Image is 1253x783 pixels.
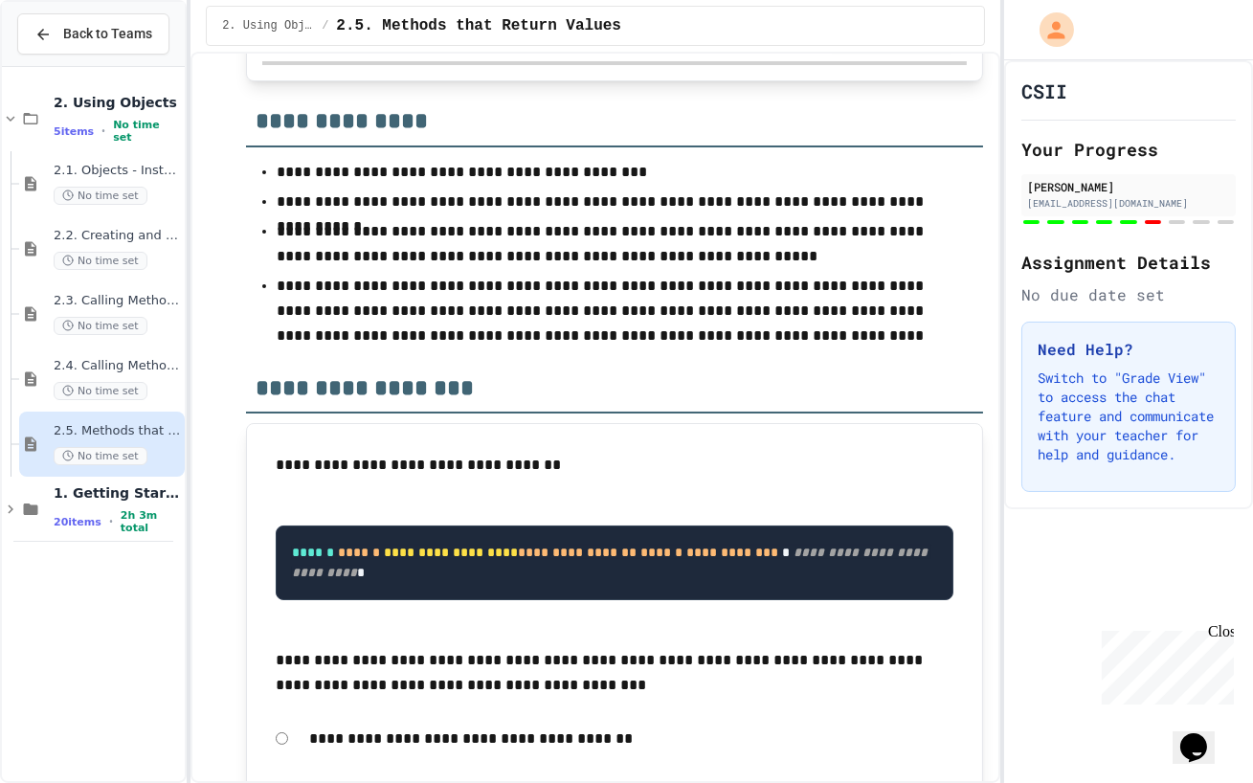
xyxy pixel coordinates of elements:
span: 2.5. Methods that Return Values [54,423,181,439]
span: No time set [54,447,147,465]
span: 2. Using Objects [54,94,181,111]
span: No time set [54,317,147,335]
span: / [322,18,328,34]
h1: CSII [1021,78,1067,104]
span: • [109,514,113,529]
span: 2.4. Calling Methods With Parameters [54,358,181,374]
div: My Account [1019,8,1079,52]
span: 20 items [54,516,101,528]
button: Back to Teams [17,13,169,55]
p: Switch to "Grade View" to access the chat feature and communicate with your teacher for help and ... [1038,369,1219,464]
span: 2.1. Objects - Instances of Classes [54,163,181,179]
div: No due date set [1021,283,1236,306]
span: 5 items [54,125,94,138]
span: 2.5. Methods that Return Values [336,14,621,37]
span: • [101,123,105,139]
div: [EMAIL_ADDRESS][DOMAIN_NAME] [1027,196,1230,211]
span: No time set [54,382,147,400]
h2: Your Progress [1021,136,1236,163]
div: [PERSON_NAME] [1027,178,1230,195]
span: Back to Teams [63,24,152,44]
span: 2. Using Objects [222,18,314,34]
h2: Assignment Details [1021,249,1236,276]
iframe: chat widget [1094,623,1234,705]
span: No time set [113,119,181,144]
div: Chat with us now!Close [8,8,132,122]
span: 1. Getting Started and Primitive Types [54,484,181,502]
span: 2.3. Calling Methods Without Parameters [54,293,181,309]
h3: Need Help? [1038,338,1219,361]
span: No time set [54,252,147,270]
span: 2.2. Creating and Initializing Objects: Constructors [54,228,181,244]
span: 2h 3m total [121,509,181,534]
iframe: chat widget [1173,706,1234,764]
span: No time set [54,187,147,205]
